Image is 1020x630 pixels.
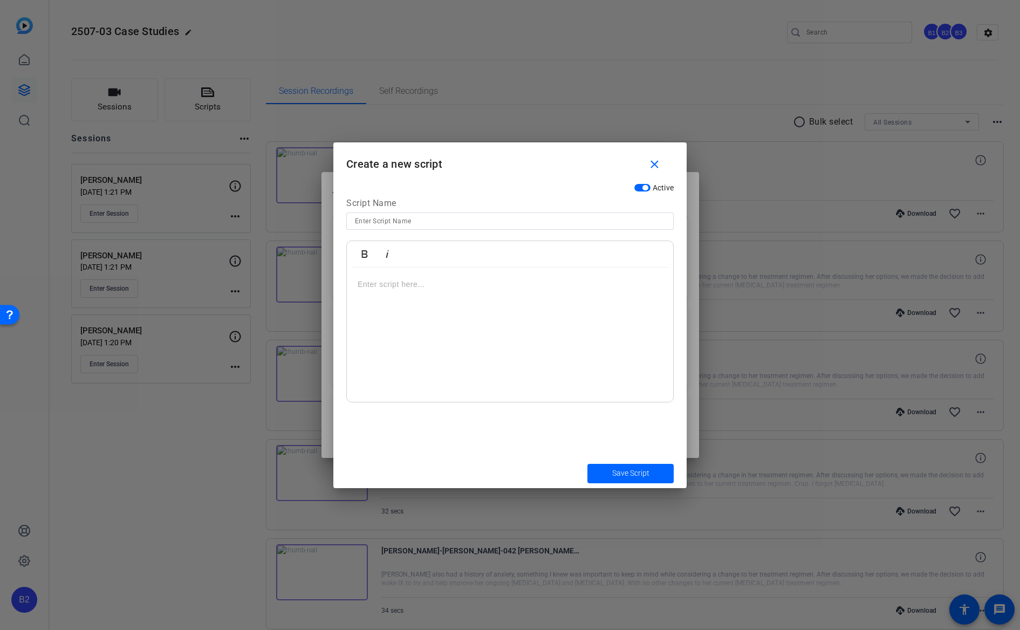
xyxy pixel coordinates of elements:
mat-icon: close [648,158,661,172]
button: Bold (⌘B) [354,243,375,265]
h1: Create a new script [333,142,687,177]
span: Save Script [612,468,649,479]
button: Save Script [587,464,674,483]
button: Italic (⌘I) [377,243,398,265]
input: Enter Script Name [355,215,665,228]
span: Active [653,183,674,192]
div: Script Name [346,197,674,213]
